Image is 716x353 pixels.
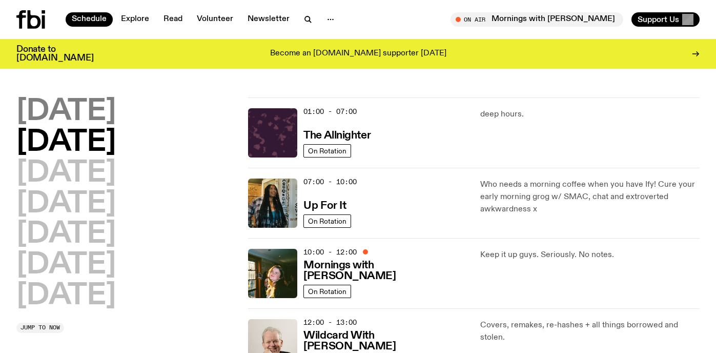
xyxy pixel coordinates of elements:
[303,330,467,352] h3: Wildcard With [PERSON_NAME]
[115,12,155,27] a: Explore
[480,319,700,344] p: Covers, remakes, re-hashes + all things borrowed and stolen.
[191,12,239,27] a: Volunteer
[480,249,700,261] p: Keep it up guys. Seriously. No notes.
[248,179,297,228] img: Ify - a Brown Skin girl with black braided twists, looking up to the side with her tongue stickin...
[451,12,623,27] button: On AirMornings with [PERSON_NAME]
[16,190,116,219] button: [DATE]
[303,130,371,141] h3: The Allnighter
[303,214,351,228] a: On Rotation
[308,287,346,295] span: On Rotation
[308,147,346,154] span: On Rotation
[16,159,116,188] button: [DATE]
[303,199,346,211] a: Up For It
[303,260,467,282] h3: Mornings with [PERSON_NAME]
[248,249,297,298] img: Freya smiles coyly as she poses for the image.
[638,15,679,24] span: Support Us
[303,285,351,298] a: On Rotation
[16,251,116,280] button: [DATE]
[21,325,60,330] span: Jump to now
[308,217,346,225] span: On Rotation
[16,323,64,333] button: Jump to now
[480,108,700,121] p: deep hours.
[303,201,346,211] h3: Up For It
[16,97,116,126] button: [DATE]
[16,220,116,249] button: [DATE]
[303,177,357,187] span: 07:00 - 10:00
[303,328,467,352] a: Wildcard With [PERSON_NAME]
[16,45,94,63] h3: Donate to [DOMAIN_NAME]
[16,128,116,157] button: [DATE]
[303,144,351,158] a: On Rotation
[303,247,357,257] span: 10:00 - 12:00
[480,179,700,215] p: Who needs a morning coffee when you have Ify! Cure your early morning grog w/ SMAC, chat and extr...
[241,12,296,27] a: Newsletter
[631,12,700,27] button: Support Us
[270,49,446,58] p: Become an [DOMAIN_NAME] supporter [DATE]
[157,12,189,27] a: Read
[303,107,357,116] span: 01:00 - 07:00
[303,128,371,141] a: The Allnighter
[16,282,116,310] button: [DATE]
[303,318,357,327] span: 12:00 - 13:00
[66,12,113,27] a: Schedule
[303,258,467,282] a: Mornings with [PERSON_NAME]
